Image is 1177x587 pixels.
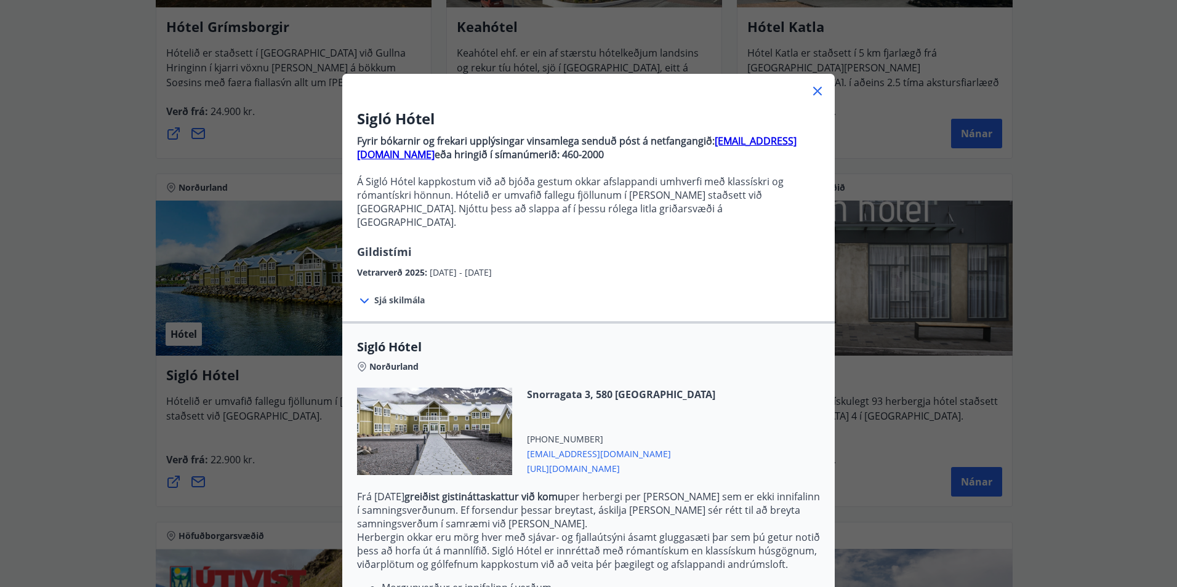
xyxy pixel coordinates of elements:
[527,388,715,401] span: Snorragata 3, 580 [GEOGRAPHIC_DATA]
[430,266,492,278] span: [DATE] - [DATE]
[527,460,715,475] span: [URL][DOMAIN_NAME]
[357,108,820,129] h3: Sigló Hótel
[435,148,604,161] strong: eða hringið í símanúmerið: 460-2000
[357,134,715,148] strong: Fyrir bókarnir og frekari upplýsingar vinsamlega senduð póst á netfangangið:
[357,338,820,356] span: Sigló Hótel
[357,175,820,229] p: Á Sigló Hótel kappkostum við að bjóða gestum okkar afslappandi umhverfi með klassískri og rómantí...
[357,530,820,571] p: Herbergin okkar eru mörg hver með sjávar- og fjallaútsýni ásamt gluggasæti þar sem þú getur notið...
[357,490,820,530] p: Frá [DATE] per herbergi per [PERSON_NAME] sem er ekki innifalinn í samningsverðunum. Ef forsendur...
[527,433,715,445] span: [PHONE_NUMBER]
[357,244,412,259] span: Gildistími
[527,445,715,460] span: [EMAIL_ADDRESS][DOMAIN_NAME]
[357,266,430,278] span: Vetrarverð 2025 :
[404,490,564,503] strong: greiðist gistináttaskattur við komu
[369,361,419,373] span: Norðurland
[357,134,797,161] a: [EMAIL_ADDRESS][DOMAIN_NAME]
[374,294,425,306] span: Sjá skilmála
